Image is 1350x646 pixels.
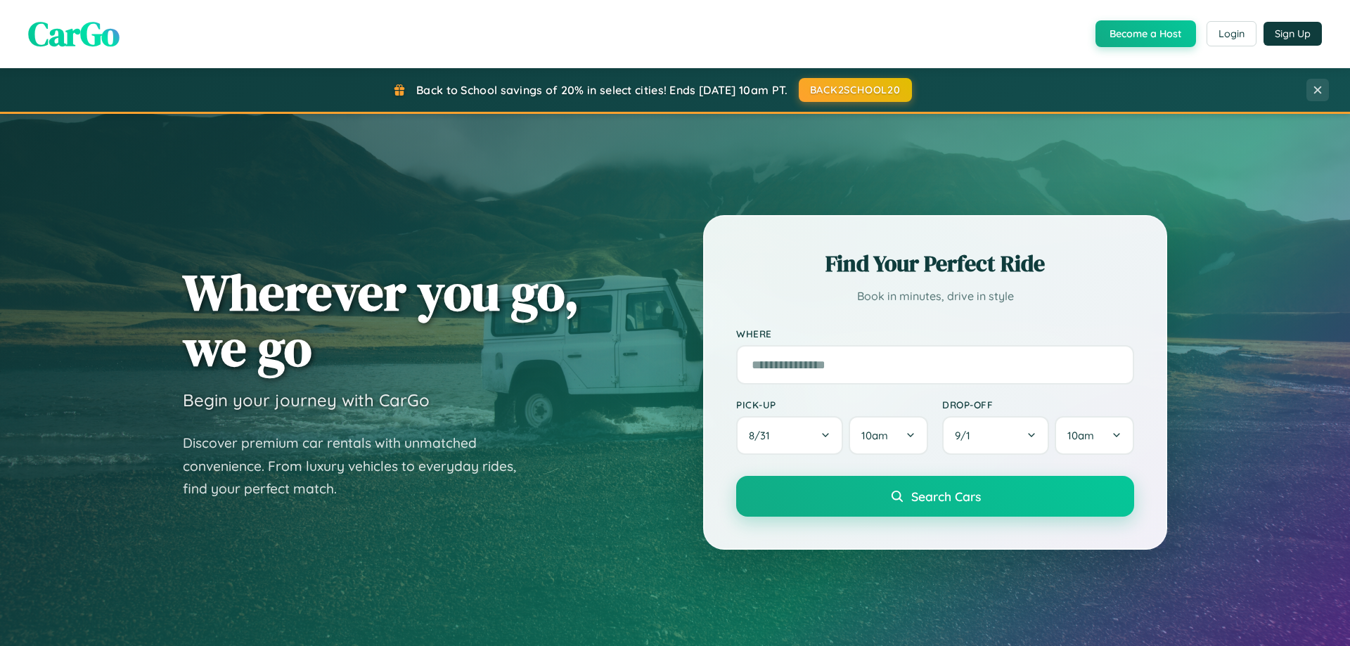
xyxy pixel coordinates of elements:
span: 8 / 31 [749,429,777,442]
span: 10am [1067,429,1094,442]
button: 10am [849,416,928,455]
button: Search Cars [736,476,1134,517]
h1: Wherever you go, we go [183,264,579,375]
p: Book in minutes, drive in style [736,286,1134,306]
h3: Begin your journey with CarGo [183,389,430,411]
button: Login [1207,21,1256,46]
p: Discover premium car rentals with unmatched convenience. From luxury vehicles to everyday rides, ... [183,432,534,500]
button: 10am [1055,416,1134,455]
span: Search Cars [911,489,981,504]
button: BACK2SCHOOL20 [799,78,912,102]
span: 10am [861,429,888,442]
label: Drop-off [942,399,1134,411]
span: Back to School savings of 20% in select cities! Ends [DATE] 10am PT. [416,83,787,97]
button: Sign Up [1264,22,1322,46]
label: Where [736,328,1134,340]
label: Pick-up [736,399,928,411]
h2: Find Your Perfect Ride [736,248,1134,279]
span: 9 / 1 [955,429,977,442]
button: 9/1 [942,416,1049,455]
button: Become a Host [1095,20,1196,47]
button: 8/31 [736,416,843,455]
span: CarGo [28,11,120,57]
